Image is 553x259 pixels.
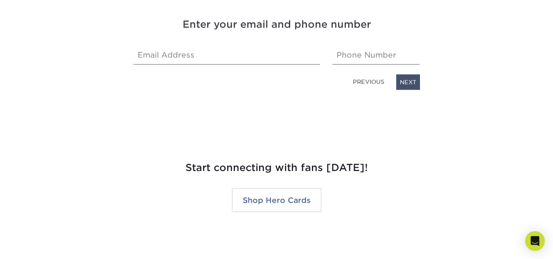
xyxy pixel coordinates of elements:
a: NEXT [396,74,420,90]
a: PREVIOUS [350,75,388,88]
h2: Start connecting with fans [DATE]! [37,160,516,175]
h4: Enter your email and phone number [133,17,420,32]
a: Shop Hero Cards [232,188,322,212]
div: Open Intercom Messenger [525,231,545,251]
